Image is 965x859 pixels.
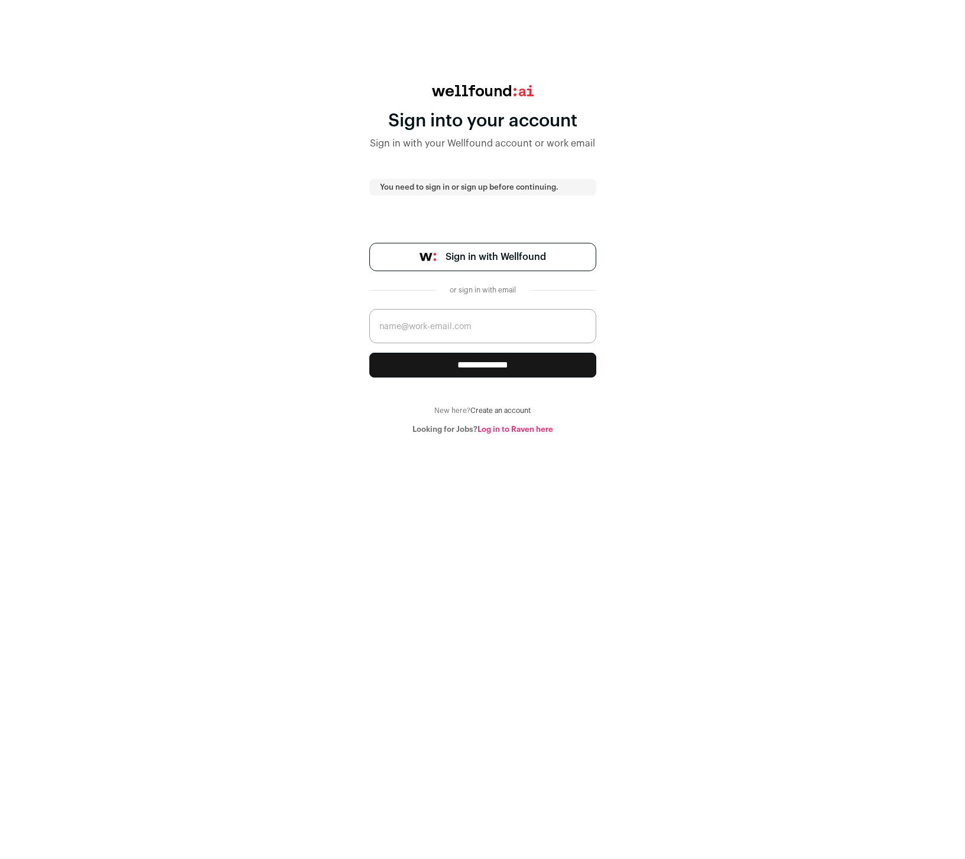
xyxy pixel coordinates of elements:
[369,136,596,151] div: Sign in with your Wellfound account or work email
[445,285,521,295] div: or sign in with email
[369,110,596,132] div: Sign into your account
[369,309,596,343] input: name@work-email.com
[420,253,436,261] img: wellfound-symbol-flush-black-fb3c872781a75f747ccb3a119075da62bfe97bd399995f84a933054e44a575c4.png
[432,85,534,96] img: wellfound:ai
[369,243,596,271] a: Sign in with Wellfound
[369,406,596,415] div: New here?
[369,425,596,434] div: Looking for Jobs?
[446,250,546,264] span: Sign in with Wellfound
[477,425,553,433] a: Log in to Raven here
[380,183,586,192] p: You need to sign in or sign up before continuing.
[470,407,531,414] a: Create an account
